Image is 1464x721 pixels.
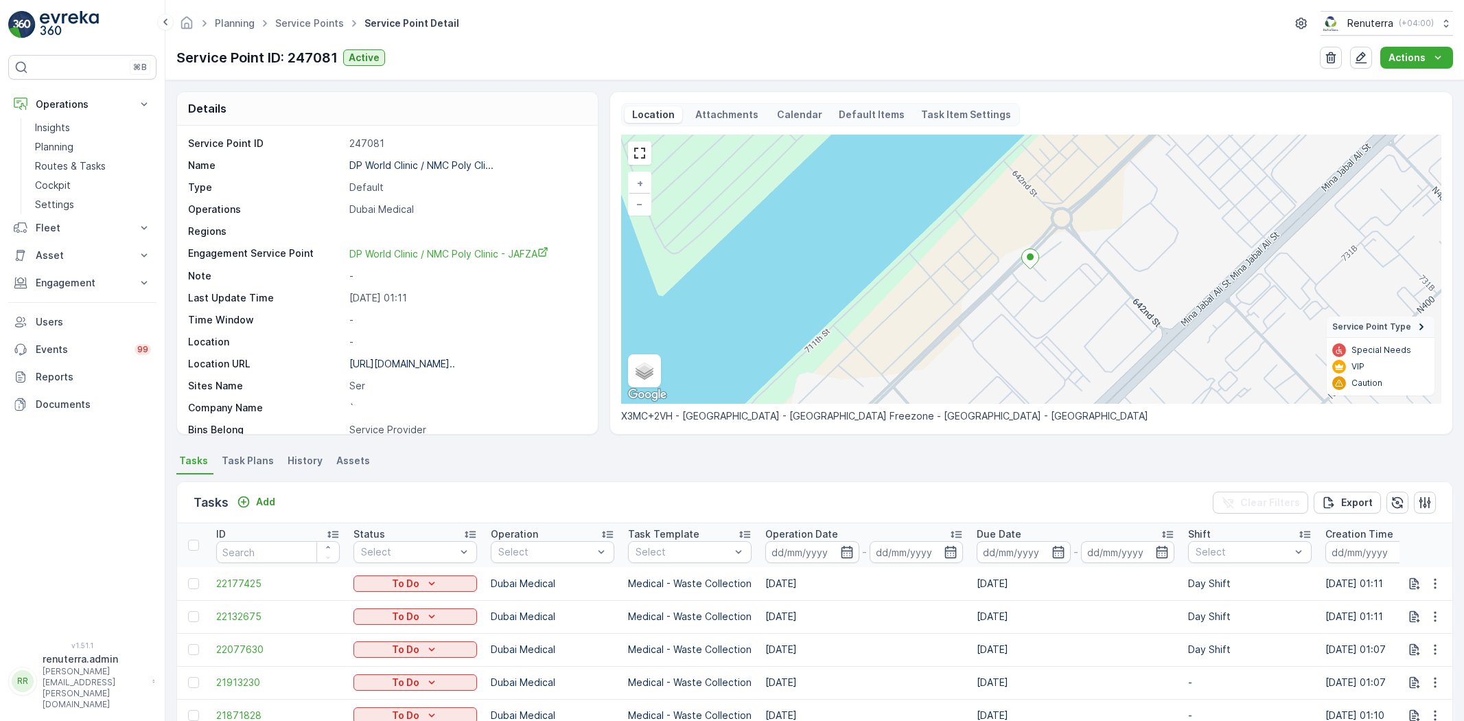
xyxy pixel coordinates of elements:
[970,567,1181,600] td: [DATE]
[216,610,340,623] span: 22132675
[839,108,905,122] p: Default Items
[30,176,156,195] a: Cockpit
[43,652,146,666] p: renuterra.admin
[970,600,1181,633] td: [DATE]
[1196,545,1290,559] p: Select
[349,181,583,194] p: Default
[353,608,477,625] button: To Do
[179,454,208,468] span: Tasks
[392,610,419,623] p: To Do
[8,336,156,363] a: Events99
[188,677,199,688] div: Toggle Row Selected
[36,221,129,235] p: Fleet
[758,633,970,666] td: [DATE]
[188,100,226,117] p: Details
[349,51,380,65] p: Active
[353,674,477,691] button: To Do
[1351,345,1411,356] p: Special Needs
[36,276,129,290] p: Engagement
[349,401,583,415] p: `
[8,214,156,242] button: Fleet
[491,643,614,656] p: Dubai Medical
[275,17,344,29] a: Service Points
[349,247,583,261] a: DP World Clinic / NMC Poly Clinic - JAFZA
[1351,361,1364,372] p: VIP
[970,633,1181,666] td: [DATE]
[8,363,156,391] a: Reports
[1321,11,1453,36] button: Renuterra(+04:00)
[35,140,73,154] p: Planning
[36,398,151,411] p: Documents
[216,577,340,591] a: 22177425
[36,98,129,111] p: Operations
[1341,496,1373,510] p: Export
[353,527,385,541] p: Status
[1351,378,1382,389] p: Caution
[629,356,660,386] a: Layers
[188,269,344,283] p: Note
[188,159,344,172] p: Name
[1188,610,1312,623] p: Day Shift
[349,358,455,369] p: [URL][DOMAIN_NAME]..
[628,676,752,689] p: Medical - Waste Collection
[288,454,323,468] span: History
[1321,16,1342,31] img: Screenshot_2024-07-26_at_13.33.01.png
[188,137,344,150] p: Service Point ID
[188,335,344,349] p: Location
[30,118,156,137] a: Insights
[35,121,70,135] p: Insights
[43,666,146,710] p: [PERSON_NAME][EMAIL_ADDRESS][PERSON_NAME][DOMAIN_NAME]
[1213,492,1308,514] button: Clear Filters
[1188,676,1312,689] p: -
[8,11,36,38] img: logo
[491,610,614,623] p: Dubai Medical
[353,575,477,592] button: To Do
[188,644,199,655] div: Toggle Row Selected
[8,652,156,710] button: RRrenuterra.admin[PERSON_NAME][EMAIL_ADDRESS][PERSON_NAME][DOMAIN_NAME]
[491,577,614,591] p: Dubai Medical
[349,203,583,216] p: Dubai Medical
[349,291,583,305] p: [DATE] 01:11
[777,108,822,122] p: Calendar
[8,269,156,297] button: Engagement
[758,567,970,600] td: [DATE]
[1188,577,1312,591] p: Day Shift
[870,541,964,563] input: dd/mm/yyyy
[362,16,462,30] span: Service Point Detail
[349,248,548,260] span: DP World Clinic / NMC Poly Clinic - JAFZA
[977,527,1021,541] p: Due Date
[188,710,199,721] div: Toggle Row Selected
[8,242,156,269] button: Asset
[765,541,859,563] input: dd/mm/yyyy
[353,641,477,658] button: To Do
[1347,16,1393,30] p: Renuterra
[40,11,99,38] img: logo_light-DOdMpM7g.png
[392,577,419,591] p: To Do
[188,401,344,415] p: Company Name
[30,137,156,157] a: Planning
[349,335,583,349] p: -
[361,545,456,559] p: Select
[36,249,129,262] p: Asset
[36,343,126,356] p: Events
[36,315,151,329] p: Users
[758,600,970,633] td: [DATE]
[216,527,226,541] p: ID
[498,545,593,559] p: Select
[216,676,340,689] span: 21913230
[216,643,340,656] a: 22077630
[8,641,156,650] span: v 1.51.1
[629,143,650,163] a: View Fullscreen
[628,527,699,541] p: Task Template
[636,545,730,559] p: Select
[231,494,281,510] button: Add
[1314,492,1381,514] button: Export
[349,379,583,393] p: Ser
[188,225,344,238] p: Regions
[188,313,344,327] p: Time Window
[343,49,385,66] button: Active
[636,198,643,209] span: −
[1240,496,1300,510] p: Clear Filters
